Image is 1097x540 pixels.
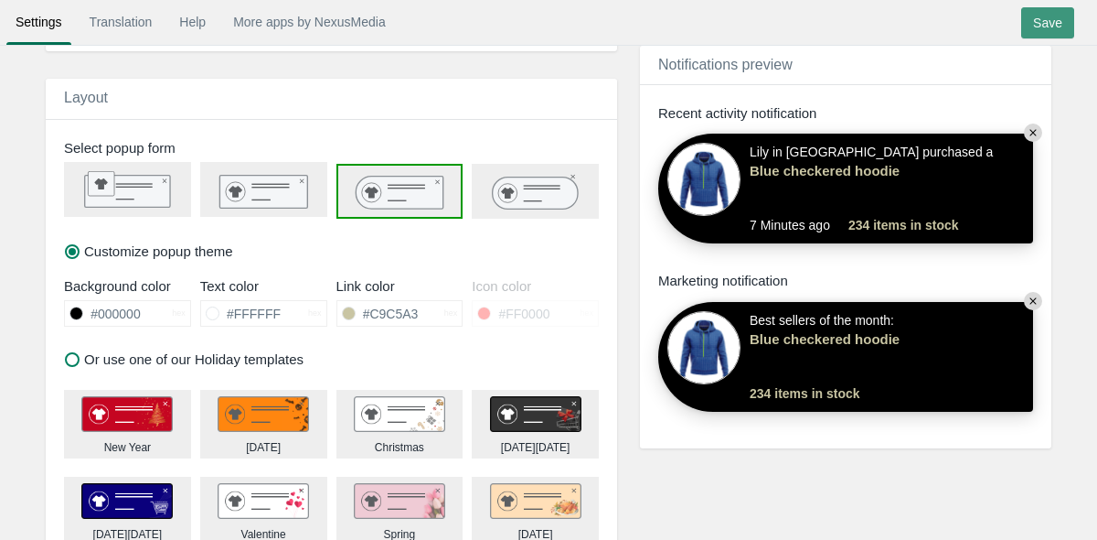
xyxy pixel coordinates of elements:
span: hex [444,308,458,319]
span: 234 items in stock [750,384,860,403]
div: [DATE][DATE] [501,440,570,456]
span: hex [308,308,322,319]
div: Lily in [GEOGRAPHIC_DATA] purchased a [750,143,993,216]
img: 80x80_sample.jpg [667,143,740,216]
span: 234 items in stock [848,216,959,234]
label: Customize popup theme [65,242,233,261]
a: Help [170,5,215,38]
span: hex [172,308,186,319]
span: Notifications preview [658,57,793,72]
img: 80x80_sample.jpg [667,311,740,384]
span: Layout [64,90,108,105]
div: Link color [336,276,463,296]
div: New Year [104,440,151,456]
img: cyber_monday.png [81,483,173,520]
img: thanksgiving.png [490,483,581,520]
a: Settings [6,5,71,38]
a: More apps by NexusMedia [224,5,395,38]
a: Blue checkered hoodie [750,329,942,349]
div: Select popup form [50,138,622,157]
input: Save [1021,7,1074,38]
div: Best sellers of the month: [750,311,942,384]
a: Blue checkered hoodie [750,161,942,180]
div: Recent activity notification [658,103,1033,123]
div: Text color [200,276,327,296]
div: Background color [64,276,191,296]
img: black_friday.png [490,396,581,433]
img: christmas.png [354,396,445,433]
label: Or use one of our Holiday templates [65,350,304,369]
div: Christmas [375,440,424,456]
span: 7 Minutes ago [750,216,848,234]
a: Translation [80,5,162,38]
img: valentine.png [218,483,309,520]
img: spring.png [354,483,445,520]
div: Icon color [472,276,599,296]
span: hex [580,308,593,319]
img: new_year.png [81,396,173,433]
img: halloweeen.png [218,396,309,433]
div: [DATE] [246,440,281,456]
div: Marketing notification [658,271,1033,290]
